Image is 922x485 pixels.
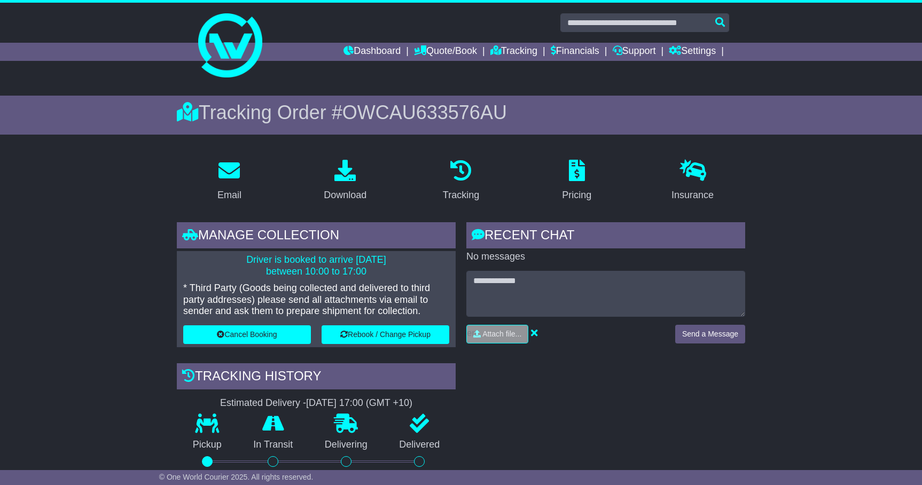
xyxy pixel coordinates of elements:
[159,473,314,481] span: © One World Courier 2025. All rights reserved.
[177,101,745,124] div: Tracking Order #
[183,283,449,317] p: * Third Party (Goods being collected and delivered to third party addresses) please send all atta...
[238,439,309,451] p: In Transit
[555,156,598,206] a: Pricing
[324,188,366,202] div: Download
[384,439,456,451] p: Delivered
[183,254,449,277] p: Driver is booked to arrive [DATE] between 10:00 to 17:00
[675,325,745,343] button: Send a Message
[669,43,716,61] a: Settings
[671,188,714,202] div: Insurance
[183,325,311,344] button: Cancel Booking
[414,43,477,61] a: Quote/Book
[613,43,656,61] a: Support
[177,363,456,392] div: Tracking history
[177,222,456,251] div: Manage collection
[490,43,537,61] a: Tracking
[551,43,599,61] a: Financials
[177,439,238,451] p: Pickup
[309,439,384,451] p: Delivering
[443,188,479,202] div: Tracking
[665,156,721,206] a: Insurance
[342,101,507,123] span: OWCAU633576AU
[317,156,373,206] a: Download
[210,156,248,206] a: Email
[343,43,401,61] a: Dashboard
[466,251,745,263] p: No messages
[217,188,241,202] div: Email
[322,325,449,344] button: Rebook / Change Pickup
[306,397,412,409] div: [DATE] 17:00 (GMT +10)
[177,397,456,409] div: Estimated Delivery -
[466,222,745,251] div: RECENT CHAT
[562,188,591,202] div: Pricing
[436,156,486,206] a: Tracking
